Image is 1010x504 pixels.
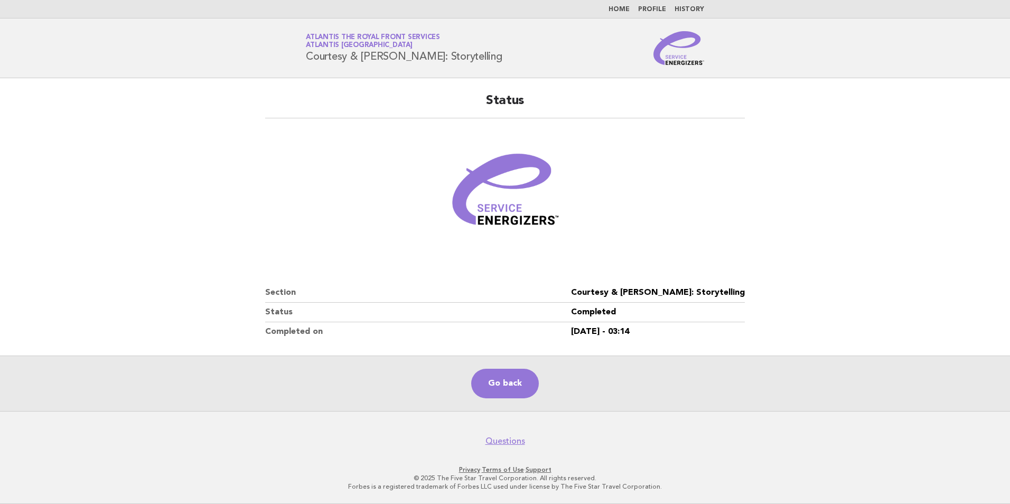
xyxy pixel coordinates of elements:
dd: [DATE] - 03:14 [571,322,745,341]
p: © 2025 The Five Star Travel Corporation. All rights reserved. [182,474,828,482]
span: Atlantis [GEOGRAPHIC_DATA] [306,42,413,49]
a: Questions [485,436,525,446]
a: Support [526,466,551,473]
dt: Completed on [265,322,571,341]
dt: Status [265,303,571,322]
p: Forbes is a registered trademark of Forbes LLC used under license by The Five Star Travel Corpora... [182,482,828,491]
a: Terms of Use [482,466,524,473]
a: Go back [471,369,539,398]
dt: Section [265,283,571,303]
img: Service Energizers [653,31,704,65]
h1: Courtesy & [PERSON_NAME]: Storytelling [306,34,502,62]
dd: Courtesy & [PERSON_NAME]: Storytelling [571,283,745,303]
a: Profile [638,6,666,13]
a: History [675,6,704,13]
dd: Completed [571,303,745,322]
p: · · [182,465,828,474]
a: Privacy [459,466,480,473]
a: Home [609,6,630,13]
a: Atlantis The Royal Front ServicesAtlantis [GEOGRAPHIC_DATA] [306,34,440,49]
h2: Status [265,92,745,118]
img: Verified [442,131,568,258]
